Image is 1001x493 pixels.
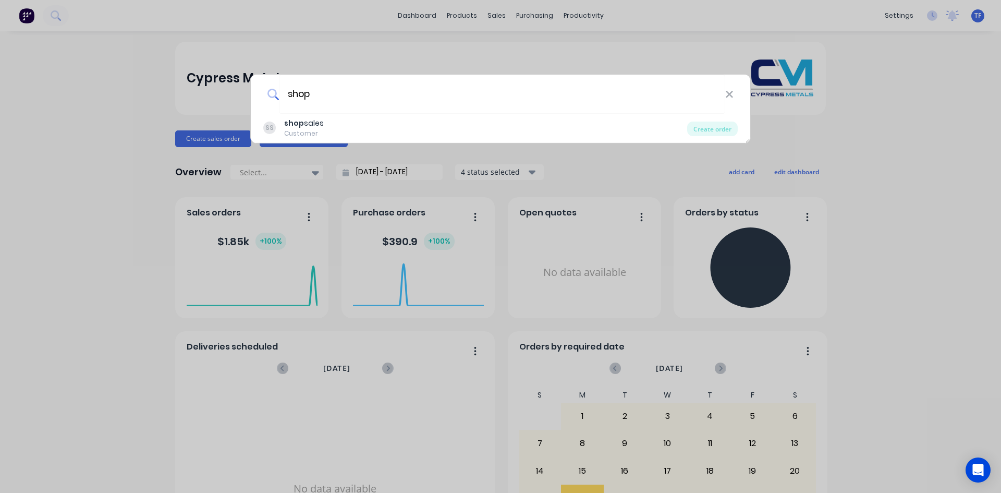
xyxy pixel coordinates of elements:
input: Enter a customer name to create a new order... [279,75,725,114]
div: sales [284,118,324,129]
div: Open Intercom Messenger [966,458,991,483]
div: Create order [687,122,738,136]
div: SS [263,122,276,134]
div: Customer [284,129,324,138]
b: shop [284,118,304,128]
